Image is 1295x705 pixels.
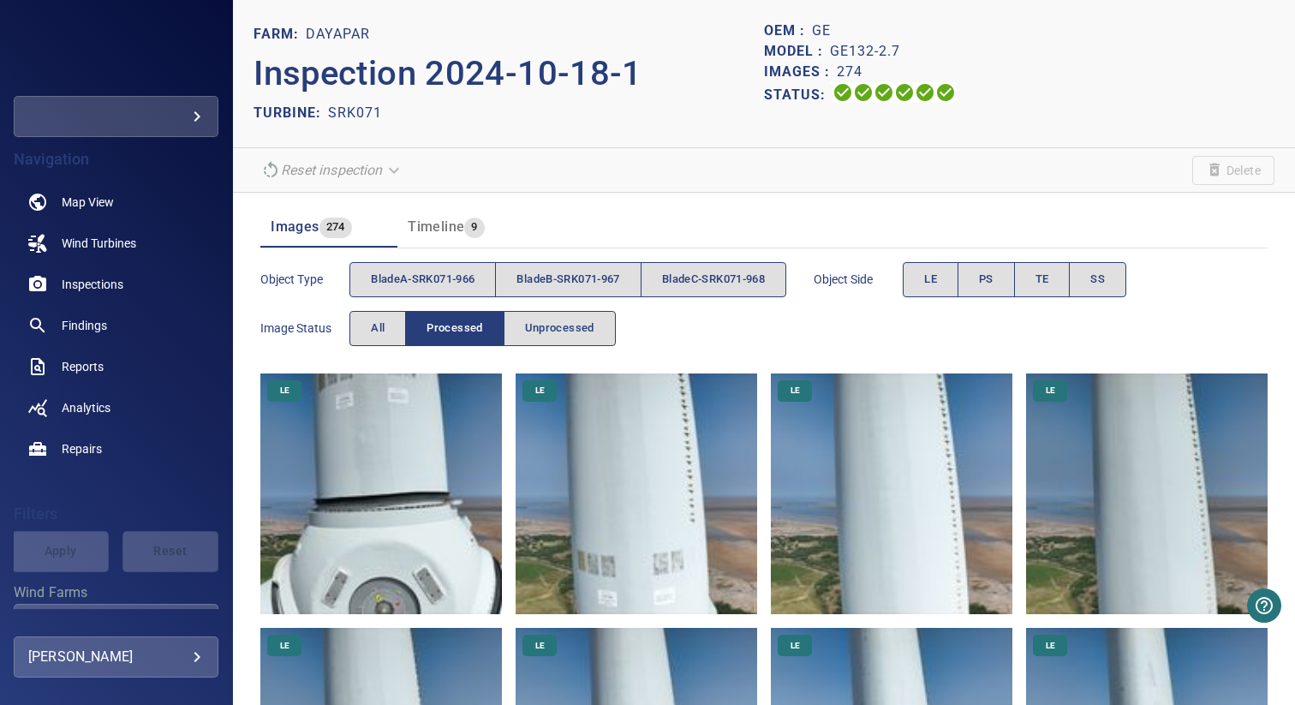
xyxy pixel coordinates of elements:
a: windturbines noActive [14,223,218,264]
span: All [371,319,385,338]
p: TURBINE: [254,103,328,123]
svg: Uploading 100% [832,82,853,103]
p: Dayapar [306,24,370,45]
span: LE [780,385,810,397]
div: Unable to reset the inspection due to its current status [254,155,409,185]
button: TE [1014,262,1071,297]
a: analytics noActive [14,387,218,428]
a: map noActive [14,182,218,223]
button: bladeA-SRK071-966 [349,262,496,297]
span: LE [1035,385,1065,397]
div: Reset inspection [254,155,409,185]
p: Model : [764,41,830,62]
span: 274 [319,218,352,237]
a: inspections noActive [14,264,218,305]
span: Object Side [814,271,903,288]
svg: Matching 100% [915,82,935,103]
p: Images : [764,62,837,82]
span: Unprocessed [525,319,594,338]
svg: ML Processing 100% [894,82,915,103]
div: objectSide [903,262,1126,297]
h4: Filters [14,505,218,523]
div: imageStatus [349,311,616,346]
a: findings noActive [14,305,218,346]
em: Reset inspection [281,162,382,178]
p: Status: [764,82,832,107]
span: LE [924,270,937,290]
a: reports noActive [14,346,218,387]
span: Unable to delete the inspection due to its current status [1192,156,1274,185]
span: 9 [464,218,484,237]
div: Wind Farms [14,604,218,645]
span: bladeA-SRK071-966 [371,270,474,290]
span: SS [1090,270,1105,290]
span: Repairs [62,440,102,457]
p: FARM: [254,24,306,45]
p: GE132-2.7 [830,41,900,62]
p: GE [812,21,831,41]
span: Reports [62,358,104,375]
button: PS [958,262,1015,297]
button: SS [1069,262,1126,297]
a: repairs noActive [14,428,218,469]
span: Images [271,218,319,235]
svg: Classification 100% [935,82,956,103]
span: LE [270,385,300,397]
span: Findings [62,317,107,334]
span: Analytics [62,399,110,416]
span: TE [1035,270,1049,290]
label: Wind Farms [14,586,218,600]
button: Processed [405,311,504,346]
span: Inspections [62,276,123,293]
span: LE [780,640,810,652]
button: bladeC-SRK071-968 [641,262,786,297]
span: LE [270,640,300,652]
svg: Data Formatted 100% [853,82,874,103]
div: [PERSON_NAME] [28,643,204,671]
span: Object type [260,271,349,288]
span: Processed [427,319,482,338]
button: LE [903,262,958,297]
span: Image Status [260,320,349,337]
h4: Navigation [14,151,218,168]
button: bladeB-SRK071-967 [495,262,641,297]
button: Unprocessed [504,311,616,346]
svg: Selecting 100% [874,82,894,103]
span: bladeB-SRK071-967 [516,270,619,290]
span: Wind Turbines [62,235,136,252]
button: All [349,311,406,346]
div: rotortechedf [14,96,218,137]
p: 274 [837,62,862,82]
span: LE [525,385,555,397]
p: SRK071 [328,103,382,123]
span: Map View [62,194,114,211]
p: Inspection 2024-10-18-1 [254,48,764,99]
p: OEM : [764,21,812,41]
span: Timeline [408,218,464,235]
span: PS [979,270,994,290]
div: objectType [349,262,786,297]
span: LE [1035,640,1065,652]
span: LE [525,640,555,652]
span: bladeC-SRK071-968 [662,270,765,290]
